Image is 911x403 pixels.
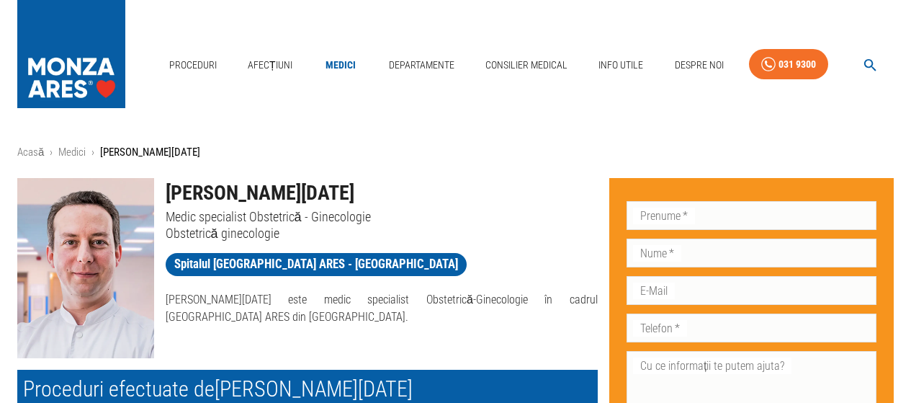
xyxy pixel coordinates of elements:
a: Acasă [17,146,44,159]
a: Spitalul [GEOGRAPHIC_DATA] ARES - [GEOGRAPHIC_DATA] [166,253,467,276]
a: Afecțiuni [242,50,298,80]
span: Spitalul [GEOGRAPHIC_DATA] ARES - [GEOGRAPHIC_DATA] [166,255,467,273]
p: [PERSON_NAME][DATE] [100,144,200,161]
nav: breadcrumb [17,144,894,161]
img: Dr. Radu Ignat [17,178,154,358]
a: Info Utile [593,50,649,80]
li: › [50,144,53,161]
p: Obstetrică ginecologie [166,225,598,242]
a: Proceduri [163,50,223,80]
p: [PERSON_NAME][DATE] este medic specialist Obstetrică-Ginecologie în cadrul [GEOGRAPHIC_DATA] ARES... [166,291,598,326]
a: Consilier Medical [480,50,573,80]
h1: [PERSON_NAME][DATE] [166,178,598,208]
a: Departamente [383,50,460,80]
div: 031 9300 [778,56,816,74]
a: Despre Noi [669,50,730,80]
p: Medic specialist Obstetrică - Ginecologie [166,208,598,225]
a: 031 9300 [749,49,828,80]
li: › [91,144,94,161]
a: Medici [58,146,86,159]
a: Medici [318,50,364,80]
